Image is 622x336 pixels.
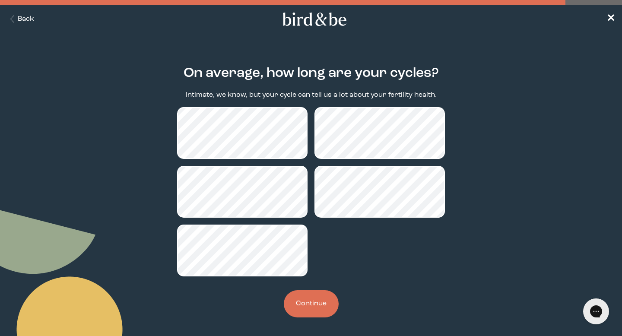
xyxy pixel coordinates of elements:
[606,12,615,27] a: ✕
[284,290,339,317] button: Continue
[186,90,437,100] p: Intimate, we know, but your cycle can tell us a lot about your fertility health.
[606,14,615,24] span: ✕
[7,14,34,24] button: Back Button
[184,63,439,83] h2: On average, how long are your cycles?
[579,295,613,327] iframe: Gorgias live chat messenger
